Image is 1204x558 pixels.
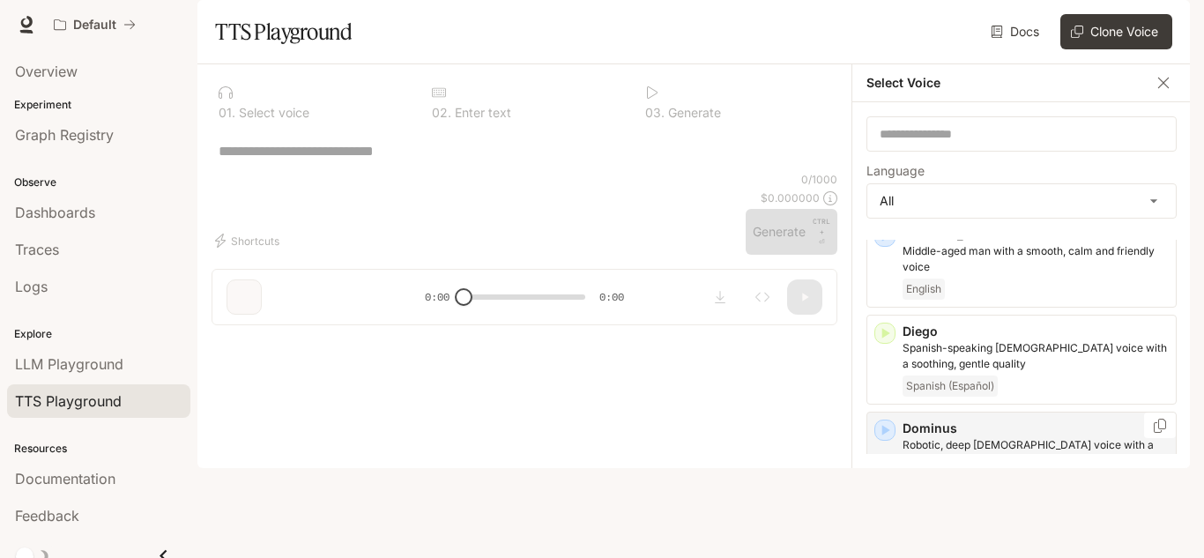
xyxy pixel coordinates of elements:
button: Clone Voice [1060,14,1172,49]
p: 0 1 . [219,107,235,119]
a: Docs [987,14,1046,49]
h1: TTS Playground [215,14,352,49]
span: Spanish (Español) [903,376,998,397]
span: English [903,279,945,300]
p: $ 0.000000 [761,190,820,205]
div: All [867,184,1176,218]
p: Robotic, deep male voice with a menacing quality. Perfect for villains [903,437,1169,469]
p: Enter text [451,107,511,119]
p: 0 2 . [432,107,451,119]
p: Generate [665,107,721,119]
p: Middle-aged man with a smooth, calm and friendly voice [903,243,1169,275]
p: Select voice [235,107,309,119]
button: Shortcuts [212,227,286,255]
p: Diego [903,323,1169,340]
p: Default [73,18,116,33]
button: Copy Voice ID [1151,419,1169,433]
button: All workspaces [46,7,144,42]
p: Dominus [903,420,1169,437]
p: Spanish-speaking male voice with a soothing, gentle quality [903,340,1169,372]
p: Language [866,165,925,177]
p: 0 / 1000 [801,172,837,187]
p: 0 3 . [645,107,665,119]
